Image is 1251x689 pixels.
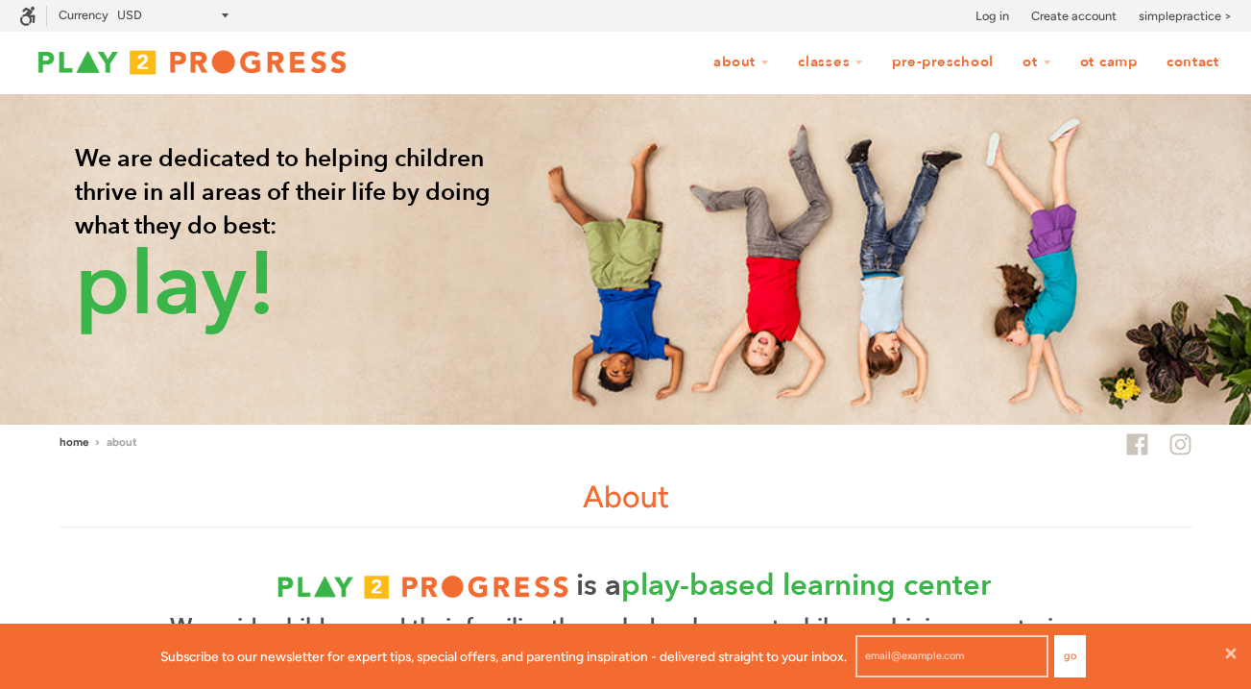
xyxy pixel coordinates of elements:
[107,435,137,449] span: About
[879,44,1006,81] a: Pre-Preschool
[260,565,991,605] p: is a
[95,435,100,449] span: ›
[75,142,538,330] p: We are dedicated to helping children thrive in all areas of their life by doing what they do best:
[975,7,1009,26] a: Log in
[160,646,847,667] p: Subscribe to our newsletter for expert tips, special offers, and parenting inspiration - delivere...
[60,435,88,449] a: Home
[165,610,1087,682] p: We guide children and their families through development while combining a nurturing environment ...
[60,432,137,452] nav: breadcrumbs
[1139,7,1232,26] a: simplepractice >
[19,43,365,82] img: Play2Progress logo
[60,476,1192,528] h1: About
[1054,635,1086,677] button: Go
[855,635,1048,677] input: email@example.com
[621,565,991,605] span: play-based learning center
[785,44,876,81] a: Classes
[260,569,586,605] img: P2P_logo_final_rgb_T.png
[1154,44,1232,81] a: Contact
[59,8,108,22] label: Currency
[701,44,782,81] a: About
[1031,7,1117,26] a: Create account
[75,226,277,345] span: play!
[1010,44,1064,81] a: OT
[1068,44,1150,81] a: OT Camp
